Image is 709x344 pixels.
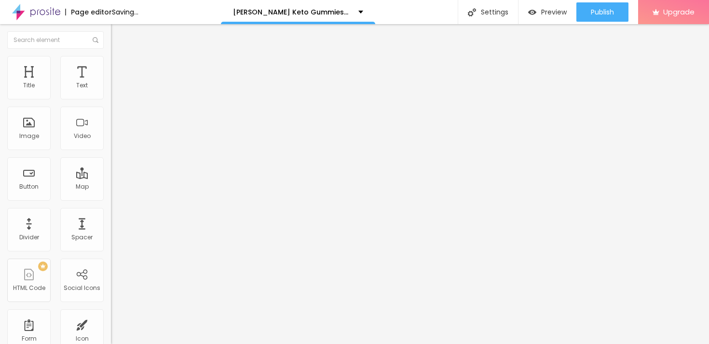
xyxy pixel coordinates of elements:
[591,8,614,16] span: Publish
[23,82,35,89] div: Title
[528,8,536,16] img: view-1.svg
[64,285,100,291] div: Social Icons
[93,37,98,43] img: Icone
[111,24,709,344] iframe: Editor
[22,335,37,342] div: Form
[76,82,88,89] div: Text
[13,285,45,291] div: HTML Code
[74,133,91,139] div: Video
[76,335,89,342] div: Icon
[65,9,112,15] div: Page editor
[19,183,39,190] div: Button
[576,2,628,22] button: Publish
[112,9,138,15] div: Saving...
[233,9,351,15] p: [PERSON_NAME] Keto Gummies™ Safe: A Scientific Look Into Keto Supplements
[76,183,89,190] div: Map
[518,2,576,22] button: Preview
[663,8,695,16] span: Upgrade
[19,234,39,241] div: Divider
[7,31,104,49] input: Search element
[468,8,476,16] img: Icone
[71,234,93,241] div: Spacer
[541,8,567,16] span: Preview
[19,133,39,139] div: Image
